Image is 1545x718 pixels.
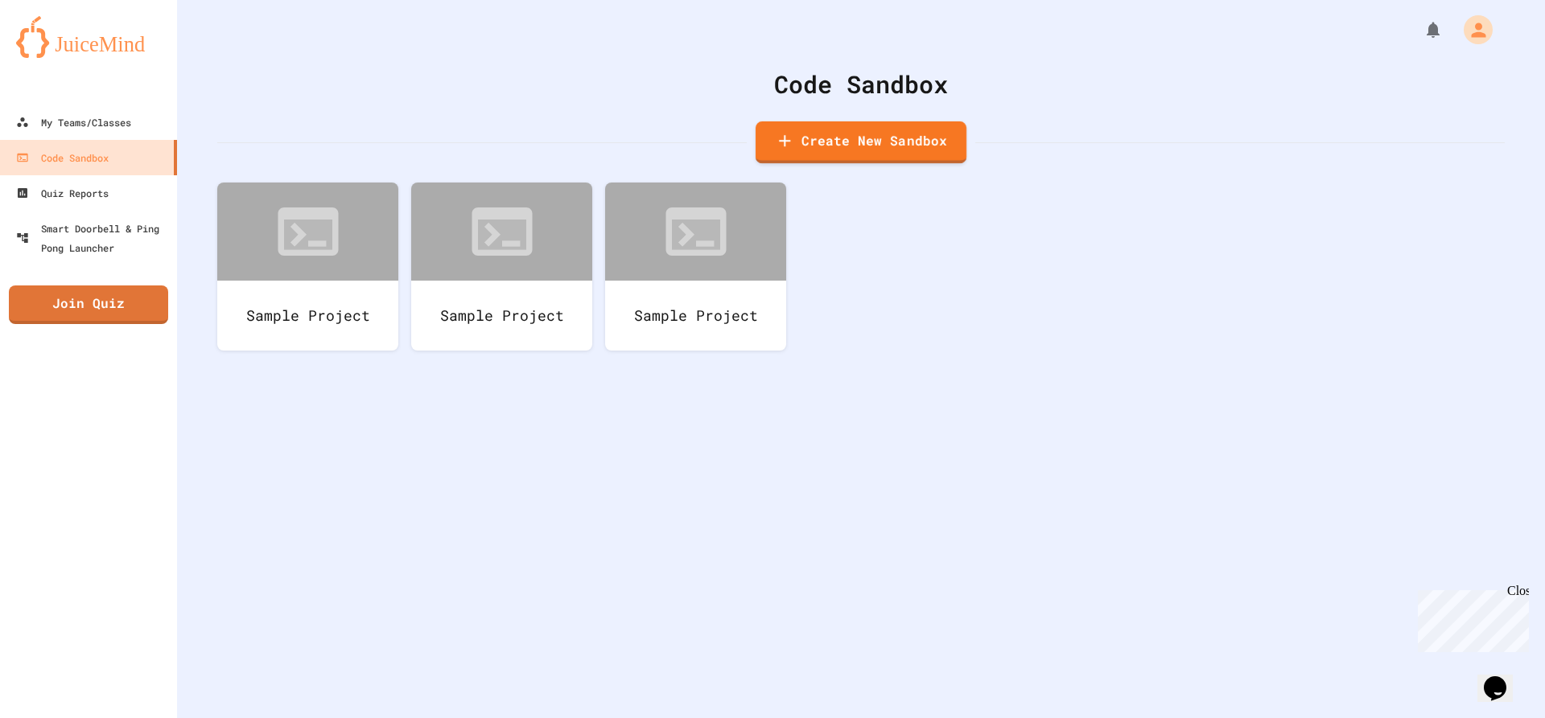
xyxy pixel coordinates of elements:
iframe: chat widget [1411,584,1529,652]
a: Sample Project [605,183,786,351]
div: Code Sandbox [16,148,109,167]
div: Smart Doorbell & Ping Pong Launcher [16,219,171,257]
div: My Teams/Classes [16,113,131,132]
img: logo-orange.svg [16,16,161,58]
div: Sample Project [605,281,786,351]
iframe: chat widget [1477,654,1529,702]
a: Sample Project [411,183,592,351]
div: Chat with us now!Close [6,6,111,102]
div: Code Sandbox [217,66,1505,102]
a: Create New Sandbox [756,121,966,163]
div: Sample Project [217,281,398,351]
div: Sample Project [411,281,592,351]
a: Sample Project [217,183,398,351]
div: My Notifications [1394,16,1447,43]
a: Join Quiz [9,285,168,324]
div: Quiz Reports [16,183,109,203]
div: My Account [1447,11,1497,48]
